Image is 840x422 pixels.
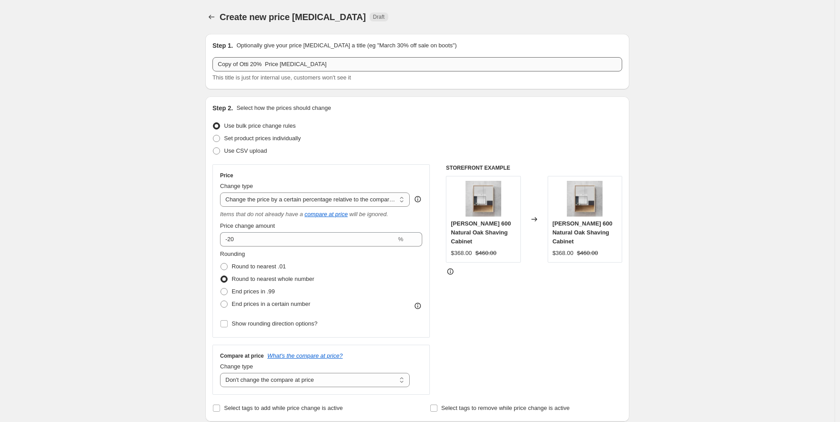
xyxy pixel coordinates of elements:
p: Select how the prices should change [237,104,331,113]
button: Price change jobs [205,11,218,23]
button: compare at price [304,211,348,217]
span: Select tags to remove while price change is active [441,405,570,411]
span: Price change amount [220,222,275,229]
div: help [413,195,422,204]
strike: $460.00 [577,249,598,258]
span: Select tags to add while price change is active [224,405,343,411]
input: 30% off holiday sale [212,57,622,71]
h2: Step 2. [212,104,233,113]
img: eyJidWNrZXQiOiJ3ZWItbmluamEtaW1hZ2VzIiwia2V5IjoiaW5zcGlyZWJhdGh3YXJlXC9pbWFnZXNcL3Byb2RpbWdcLzQ5N... [466,181,501,217]
h3: Price [220,172,233,179]
img: eyJidWNrZXQiOiJ3ZWItbmluamEtaW1hZ2VzIiwia2V5IjoiaW5zcGlyZWJhdGh3YXJlXC9pbWFnZXNcL3Byb2RpbWdcLzQ5N... [567,181,603,217]
span: % [398,236,403,242]
span: Round to nearest whole number [232,276,314,282]
span: Draft [373,13,385,21]
span: Create new price [MEDICAL_DATA] [220,12,366,22]
span: Use bulk price change rules [224,122,295,129]
h6: STOREFRONT EXAMPLE [446,164,622,171]
span: Set product prices individually [224,135,301,142]
i: will be ignored. [349,211,388,217]
input: -20 [220,232,396,247]
strike: $460.00 [475,249,496,258]
span: Change type [220,183,253,189]
span: End prices in .99 [232,288,275,295]
div: $368.00 [553,249,574,258]
span: Use CSV upload [224,147,267,154]
span: Rounding [220,251,245,257]
h3: Compare at price [220,352,264,359]
span: [PERSON_NAME] 600 Natural Oak Shaving Cabinet [451,220,511,245]
div: $368.00 [451,249,472,258]
button: What's the compare at price? [267,352,343,359]
h2: Step 1. [212,41,233,50]
span: This title is just for internal use, customers won't see it [212,74,351,81]
span: Round to nearest .01 [232,263,286,270]
span: Show rounding direction options? [232,320,317,327]
span: End prices in a certain number [232,301,310,307]
i: Items that do not already have a [220,211,303,217]
span: [PERSON_NAME] 600 Natural Oak Shaving Cabinet [553,220,612,245]
span: Change type [220,363,253,370]
p: Optionally give your price [MEDICAL_DATA] a title (eg "March 30% off sale on boots") [237,41,457,50]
